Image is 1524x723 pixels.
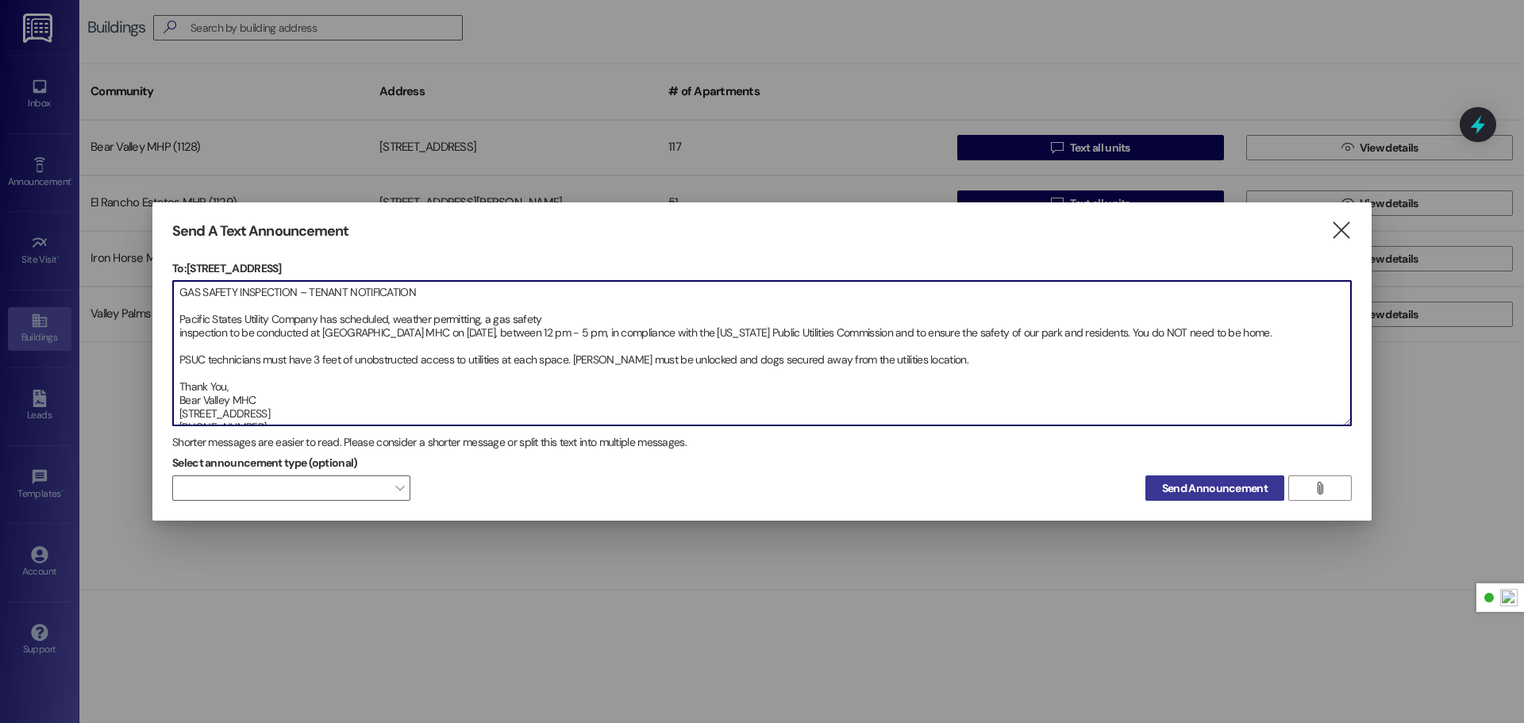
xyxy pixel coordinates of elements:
[1162,480,1268,497] span: Send Announcement
[1145,475,1284,501] button: Send Announcement
[172,451,358,475] label: Select announcement type (optional)
[172,280,1352,426] div: GAS SAFETY INSPECTION – TENANT NOTIFICATION Pacific States Utility Company has scheduled, weather...
[172,222,348,240] h3: Send A Text Announcement
[172,260,1352,276] p: To: [STREET_ADDRESS]
[173,281,1351,425] textarea: GAS SAFETY INSPECTION – TENANT NOTIFICATION Pacific States Utility Company has scheduled, weather...
[172,434,1352,451] div: Shorter messages are easier to read. Please consider a shorter message or split this text into mu...
[1330,222,1352,239] i: 
[1314,482,1326,494] i: 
